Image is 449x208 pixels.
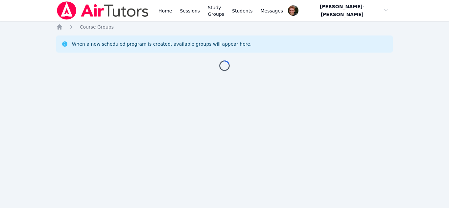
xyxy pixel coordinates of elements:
[80,24,114,30] a: Course Groups
[261,8,283,14] span: Messages
[56,24,393,30] nav: Breadcrumb
[56,1,149,20] img: Air Tutors
[72,41,252,47] div: When a new scheduled program is created, available groups will appear here.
